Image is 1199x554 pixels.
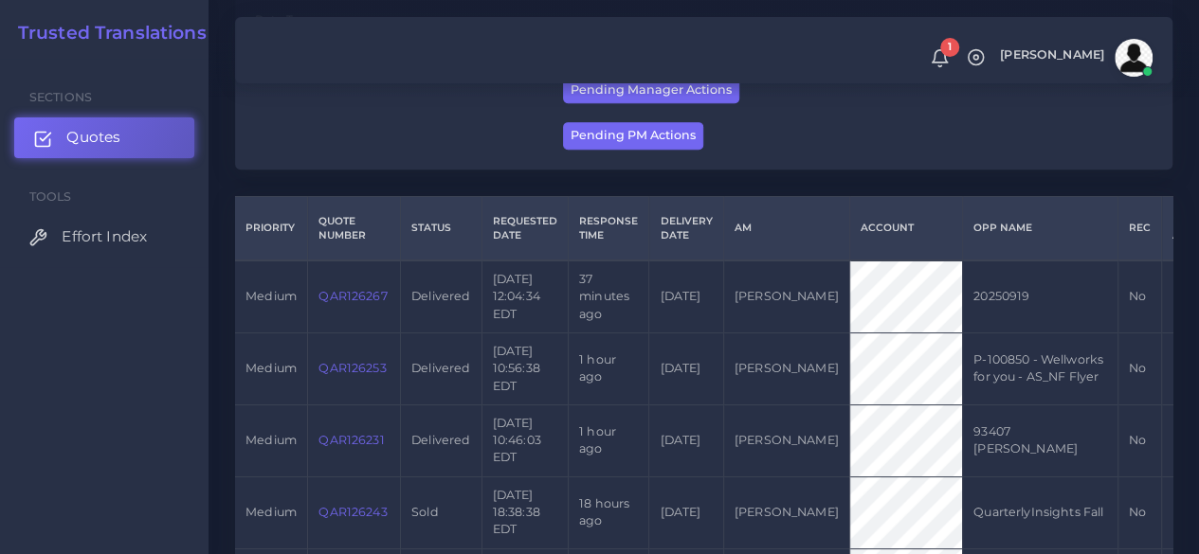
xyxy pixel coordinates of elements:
[481,404,568,476] td: [DATE] 10:46:03 EDT
[400,260,481,332] td: Delivered
[962,260,1117,332] td: 20250919
[1117,404,1161,476] td: No
[849,196,962,260] th: Account
[400,196,481,260] th: Status
[14,217,194,257] a: Effort Index
[245,433,297,447] span: medium
[962,476,1117,548] td: QuarterlyInsights Fall
[1117,260,1161,332] td: No
[29,189,72,204] span: Tools
[723,196,849,260] th: AM
[400,332,481,404] td: Delivered
[568,404,648,476] td: 1 hour ago
[481,260,568,332] td: [DATE] 12:04:34 EDT
[923,48,956,68] a: 1
[1000,49,1104,62] span: [PERSON_NAME]
[1115,39,1153,77] img: avatar
[962,332,1117,404] td: P-100850 - Wellworks for you - AS_NF Flyer
[318,505,387,519] a: QAR126243
[568,196,648,260] th: Response Time
[308,196,401,260] th: Quote Number
[29,90,92,104] span: Sections
[723,404,849,476] td: [PERSON_NAME]
[1117,196,1161,260] th: REC
[66,127,120,148] span: Quotes
[400,404,481,476] td: Delivered
[62,226,147,247] span: Effort Index
[990,39,1159,77] a: [PERSON_NAME]avatar
[1117,332,1161,404] td: No
[940,38,959,57] span: 1
[245,289,297,303] span: medium
[318,433,384,447] a: QAR126231
[649,260,723,332] td: [DATE]
[318,289,387,303] a: QAR126267
[568,332,648,404] td: 1 hour ago
[5,23,207,45] a: Trusted Translations
[649,196,723,260] th: Delivery Date
[568,476,648,548] td: 18 hours ago
[962,404,1117,476] td: 93407 [PERSON_NAME]
[568,260,648,332] td: 37 minutes ago
[649,332,723,404] td: [DATE]
[318,361,386,375] a: QAR126253
[235,196,308,260] th: Priority
[481,196,568,260] th: Requested Date
[1117,476,1161,548] td: No
[723,476,849,548] td: [PERSON_NAME]
[400,476,481,548] td: Sold
[481,332,568,404] td: [DATE] 10:56:38 EDT
[14,117,194,157] a: Quotes
[649,476,723,548] td: [DATE]
[962,196,1117,260] th: Opp Name
[245,361,297,375] span: medium
[723,260,849,332] td: [PERSON_NAME]
[245,505,297,519] span: medium
[723,332,849,404] td: [PERSON_NAME]
[563,122,703,150] button: Pending PM Actions
[649,404,723,476] td: [DATE]
[481,476,568,548] td: [DATE] 18:38:38 EDT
